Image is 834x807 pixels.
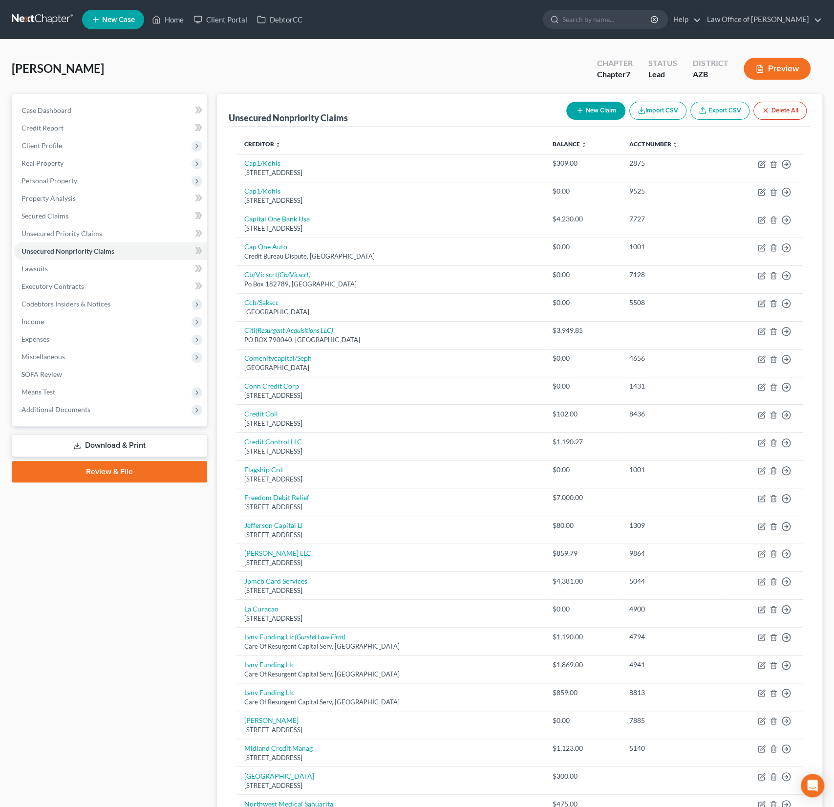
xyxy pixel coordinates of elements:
div: $859.79 [552,548,614,558]
div: 4900 [629,604,713,614]
i: (Gurstel Law Firm) [295,633,345,641]
div: 7727 [629,214,713,224]
a: Unsecured Priority Claims [14,225,207,242]
div: [STREET_ADDRESS] [244,781,537,790]
button: Preview [744,58,811,80]
div: [STREET_ADDRESS] [244,168,537,177]
div: [GEOGRAPHIC_DATA] [244,363,537,372]
span: SOFA Review [21,370,62,378]
button: New Claim [566,102,625,120]
a: Unsecured Nonpriority Claims [14,242,207,260]
a: Midland Credit Manag [244,744,313,752]
div: $300.00 [552,771,614,781]
div: Chapter [597,58,633,69]
div: $4,230.00 [552,214,614,224]
div: 7885 [629,716,713,725]
a: Cap One Auto [244,242,287,251]
div: $1,190.27 [552,437,614,447]
div: $0.00 [552,353,614,363]
a: Capital One Bank Usa [244,215,310,223]
div: $102.00 [552,409,614,419]
span: Means Test [21,388,55,396]
a: Lvnv Funding Llc(Gurstel Law Firm) [244,633,345,641]
i: unfold_more [275,142,281,148]
div: Lead [648,69,677,80]
div: Open Intercom Messenger [801,774,824,797]
span: 7 [626,69,630,79]
div: 1309 [629,521,713,530]
input: Search by name... [562,10,652,28]
a: Cap1/Kohls [244,187,280,195]
a: Credit Control LLC [244,437,302,446]
a: Cap1/Kohls [244,159,280,167]
a: Freedom Debit Relief [244,493,309,502]
span: Unsecured Priority Claims [21,229,102,238]
div: [STREET_ADDRESS] [244,614,537,623]
div: $1,123.00 [552,743,614,753]
div: 4794 [629,632,713,642]
a: Ccb/Sakscc [244,298,279,306]
div: [STREET_ADDRESS] [244,530,537,540]
span: Real Property [21,159,64,167]
a: Export CSV [690,102,749,120]
div: $0.00 [552,242,614,252]
span: Executory Contracts [21,282,84,290]
div: Status [648,58,677,69]
div: $80.00 [552,521,614,530]
a: Lvnv Funding Llc [244,688,295,697]
div: [STREET_ADDRESS] [244,447,537,456]
div: [STREET_ADDRESS] [244,502,537,512]
div: AZB [693,69,728,80]
span: Lawsuits [21,264,48,273]
div: $4,381.00 [552,576,614,586]
a: Help [668,11,701,28]
span: Secured Claims [21,212,68,220]
div: 4941 [629,660,713,670]
a: Credit Report [14,119,207,137]
span: Credit Report [21,124,64,132]
div: 5508 [629,298,713,307]
span: New Case [102,16,135,23]
span: Property Analysis [21,194,76,202]
a: Home [147,11,189,28]
div: District [693,58,728,69]
button: Delete All [753,102,807,120]
a: Credit Coll [244,410,278,418]
div: Chapter [597,69,633,80]
div: PO BOX 790040, [GEOGRAPHIC_DATA] [244,335,537,345]
a: Comenitycapital/Seph [244,354,312,362]
div: [STREET_ADDRESS] [244,196,537,205]
a: Jpmcb Card Services [244,577,307,585]
div: 8436 [629,409,713,419]
span: [PERSON_NAME] [12,61,104,75]
div: Care Of Resurgent Capital Serv, [GEOGRAPHIC_DATA] [244,698,537,707]
div: $0.00 [552,298,614,307]
span: Client Profile [21,141,62,150]
a: Case Dashboard [14,102,207,119]
div: 1001 [629,242,713,252]
div: $0.00 [552,604,614,614]
i: unfold_more [580,142,586,148]
span: Additional Documents [21,405,90,414]
div: [STREET_ADDRESS] [244,224,537,233]
span: Personal Property [21,176,77,185]
a: SOFA Review [14,366,207,383]
div: 5044 [629,576,713,586]
span: Income [21,317,44,326]
span: Miscellaneous [21,352,65,361]
a: Lvnv Funding Llc [244,660,295,669]
div: Po Box 182789, [GEOGRAPHIC_DATA] [244,280,537,289]
div: 5140 [629,743,713,753]
div: 7128 [629,270,713,280]
div: $309.00 [552,158,614,168]
div: 9864 [629,548,713,558]
a: Cb/Vicscrt(Cb/Vicscrt) [244,270,311,279]
div: $7,000.00 [552,493,614,502]
span: Unsecured Nonpriority Claims [21,247,114,255]
div: $1,190.00 [552,632,614,642]
div: $0.00 [552,381,614,391]
a: Flagship Crd [244,465,283,474]
div: [STREET_ADDRESS] [244,586,537,595]
div: [STREET_ADDRESS] [244,419,537,428]
a: Conn Credit Corp [244,382,299,390]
